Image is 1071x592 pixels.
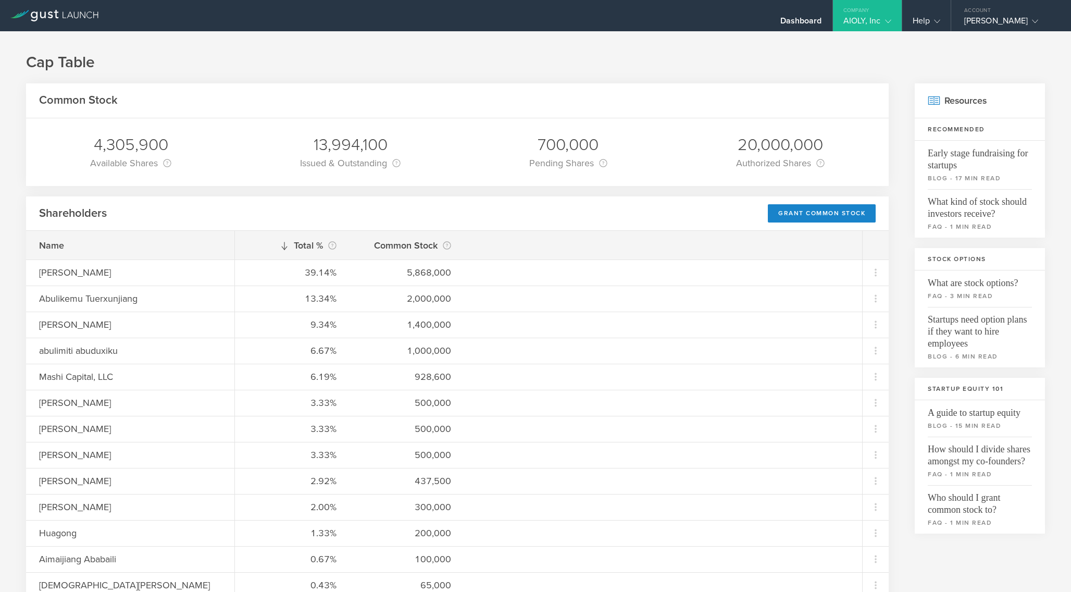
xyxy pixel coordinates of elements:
div: Grant Common Stock [768,204,876,223]
div: 9.34% [248,318,337,331]
div: Dashboard [780,16,822,31]
a: What are stock options?faq - 3 min read [915,270,1045,307]
div: Help [913,16,940,31]
h3: Startup Equity 101 [915,378,1045,400]
div: 500,000 [363,396,451,410]
div: 500,000 [363,422,451,436]
h3: Recommended [915,118,1045,141]
div: 1,400,000 [363,318,451,331]
div: 13,994,100 [300,134,401,156]
h2: Common Stock [39,93,118,108]
div: [PERSON_NAME] [39,318,221,331]
div: 3.33% [248,448,337,462]
div: 3.33% [248,422,337,436]
div: Mashi Capital, LLC [39,370,221,384]
div: 928,600 [363,370,451,384]
div: 437,500 [363,474,451,488]
div: 13.34% [248,292,337,305]
small: blog - 15 min read [928,421,1032,430]
div: Pending Shares [529,156,607,170]
h3: Stock Options [915,248,1045,270]
div: Common Stock [363,238,451,253]
a: A guide to startup equityblog - 15 min read [915,400,1045,437]
div: [PERSON_NAME] [39,266,221,279]
div: 1.33% [248,526,337,540]
small: faq - 3 min read [928,291,1032,301]
div: 4,305,900 [90,134,171,156]
div: 3.33% [248,396,337,410]
div: 1,000,000 [363,344,451,357]
div: Authorized Shares [736,156,825,170]
div: 0.43% [248,578,337,592]
div: 5,868,000 [363,266,451,279]
a: Startups need option plans if they want to hire employeesblog - 6 min read [915,307,1045,367]
div: 2.92% [248,474,337,488]
div: 6.19% [248,370,337,384]
span: Startups need option plans if they want to hire employees [928,307,1032,350]
div: AIOLY, Inc [843,16,891,31]
div: 500,000 [363,448,451,462]
div: [PERSON_NAME] [39,500,221,514]
h1: Cap Table [26,52,1045,73]
div: Aimaijiang Ababaili [39,552,221,566]
span: A guide to startup equity [928,400,1032,419]
div: 200,000 [363,526,451,540]
div: 6.67% [248,344,337,357]
a: How should I divide shares amongst my co-founders?faq - 1 min read [915,437,1045,485]
small: blog - 17 min read [928,174,1032,183]
div: abulimiti abuduxiku [39,344,221,357]
div: [PERSON_NAME] [964,16,1053,31]
h2: Shareholders [39,206,107,221]
div: Huagong [39,526,221,540]
span: Who should I grant common stock to? [928,485,1032,516]
span: What kind of stock should investors receive? [928,189,1032,220]
div: Abulikemu Tuerxunjiang [39,292,221,305]
div: 65,000 [363,578,451,592]
span: Early stage fundraising for startups [928,141,1032,171]
small: faq - 1 min read [928,470,1032,479]
div: 39.14% [248,266,337,279]
div: Total % [248,238,337,253]
small: faq - 1 min read [928,518,1032,527]
div: [PERSON_NAME] [39,422,221,436]
div: 2,000,000 [363,292,451,305]
div: [PERSON_NAME] [39,448,221,462]
a: What kind of stock should investors receive?faq - 1 min read [915,189,1045,238]
div: 20,000,000 [736,134,825,156]
div: Available Shares [90,156,171,170]
div: [PERSON_NAME] [39,396,221,410]
a: Who should I grant common stock to?faq - 1 min read [915,485,1045,534]
div: Issued & Outstanding [300,156,401,170]
div: 2.00% [248,500,337,514]
div: 100,000 [363,552,451,566]
div: [PERSON_NAME] [39,474,221,488]
small: blog - 6 min read [928,352,1032,361]
div: 0.67% [248,552,337,566]
span: How should I divide shares amongst my co-founders? [928,437,1032,467]
a: Early stage fundraising for startupsblog - 17 min read [915,141,1045,189]
small: faq - 1 min read [928,222,1032,231]
div: 700,000 [529,134,607,156]
h2: Resources [915,83,1045,118]
div: 300,000 [363,500,451,514]
div: Name [39,239,221,252]
span: What are stock options? [928,270,1032,289]
div: [DEMOGRAPHIC_DATA][PERSON_NAME] [39,578,221,592]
